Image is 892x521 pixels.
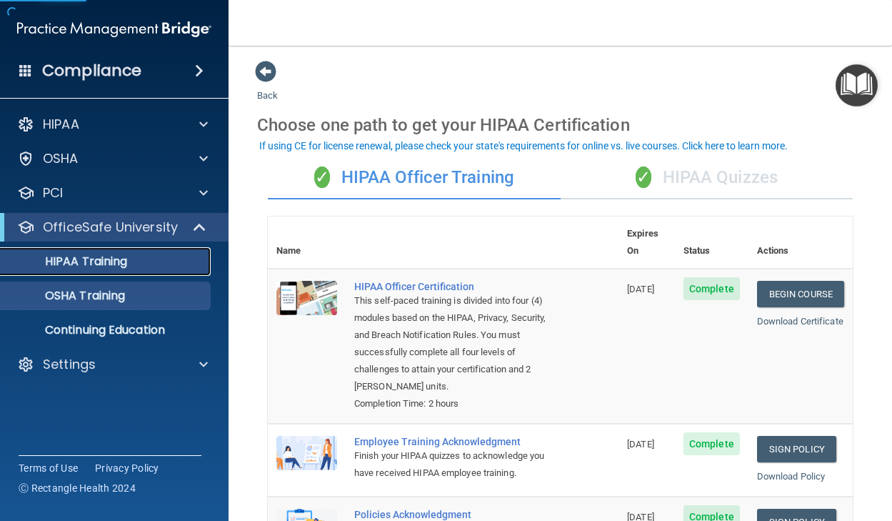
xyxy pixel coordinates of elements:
p: Settings [43,356,96,373]
a: Settings [17,356,208,373]
div: If using CE for license renewal, please check your state's requirements for online vs. live cours... [259,141,788,151]
div: Employee Training Acknowledgment [354,436,547,447]
a: Download Policy [757,471,826,482]
a: Back [257,73,278,101]
th: Name [268,217,346,269]
th: Status [675,217,748,269]
p: Continuing Education [9,323,204,337]
div: Choose one path to get your HIPAA Certification [257,104,863,146]
div: HIPAA Quizzes [561,157,853,199]
div: Finish your HIPAA quizzes to acknowledge you have received HIPAA employee training. [354,447,547,482]
h4: Compliance [42,61,141,81]
p: PCI [43,184,63,202]
th: Actions [748,217,853,269]
span: Complete [683,277,740,300]
span: ✓ [314,167,330,188]
a: Privacy Policy [95,461,159,475]
div: HIPAA Officer Training [268,157,561,199]
a: OSHA [17,150,208,167]
span: [DATE] [627,284,654,294]
span: Ⓒ Rectangle Health 2024 [19,481,136,495]
button: Open Resource Center [836,64,878,106]
a: Sign Policy [757,436,836,462]
p: OfficeSafe University [43,219,178,236]
img: PMB logo [17,15,211,44]
a: PCI [17,184,208,202]
button: If using CE for license renewal, please check your state's requirements for online vs. live cours... [257,139,790,153]
a: OfficeSafe University [17,219,207,236]
p: HIPAA Training [9,254,127,269]
p: OSHA [43,150,79,167]
a: HIPAA Officer Certification [354,281,547,292]
p: OSHA Training [9,289,125,303]
a: Download Certificate [757,316,843,327]
a: Terms of Use [19,461,78,475]
span: [DATE] [627,439,654,450]
a: HIPAA [17,116,208,133]
th: Expires On [618,217,675,269]
iframe: Drift Widget Chat Controller [821,432,875,487]
a: Begin Course [757,281,844,307]
div: Policies Acknowledgment [354,509,547,520]
p: HIPAA [43,116,79,133]
span: ✓ [636,167,651,188]
div: This self-paced training is divided into four (4) modules based on the HIPAA, Privacy, Security, ... [354,292,547,395]
div: Completion Time: 2 hours [354,395,547,412]
span: Complete [683,432,740,455]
